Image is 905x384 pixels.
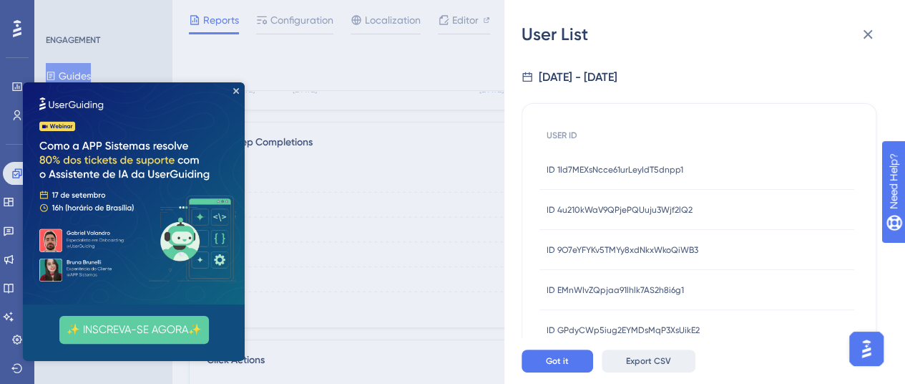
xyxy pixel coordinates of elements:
button: Got it [522,350,593,373]
span: Export CSV [626,355,671,367]
span: ID GPdyCWp5iug2EYMDsMqP3XsUikE2 [547,325,700,336]
div: [DATE] - [DATE] [539,69,617,86]
button: ✨ INSCREVA-SE AGORA✨ [36,234,186,261]
iframe: UserGuiding AI Assistant Launcher [845,327,888,370]
div: User List [522,23,888,46]
button: Export CSV [602,350,695,373]
span: ID 9O7eYFYKv5TMYy8xdNkxWkoQiWB3 [547,244,698,256]
span: USER ID [547,130,577,141]
span: ID 1Id7MEXsNcce61urLeyIdT5dnpp1 [547,164,683,176]
span: Need Help? [34,4,89,21]
div: Close Preview [210,6,216,11]
span: Got it [546,355,569,367]
span: ID 4u210kWaV9QPjePQUuju3Wjf2lQ2 [547,204,693,216]
span: ID EMnWIvZQpjaa91lhlk7AS2h8i6g1 [547,284,684,296]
